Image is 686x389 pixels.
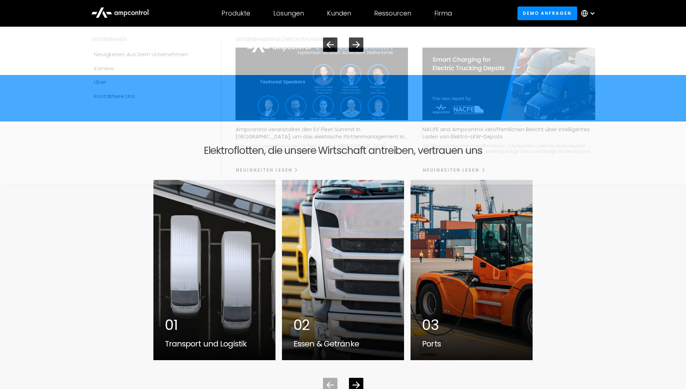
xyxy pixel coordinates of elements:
div: 2 / 7 [282,180,404,361]
div: 01 [165,316,264,333]
div: Produkte [221,9,250,17]
a: Neuigkeiten lesen [236,164,299,176]
div: UNTERNEHMEN [91,35,206,43]
a: 02Essen & Getränke [282,180,404,361]
div: Ports [422,339,521,349]
a: eletric terminal tractor at port03Ports [410,180,533,361]
div: 02 [293,316,393,333]
div: Kunden [327,9,351,17]
div: Kontaktiere uns [94,92,135,100]
div: Neuigkeiten aus dem Unternehmen [94,50,188,58]
div: Karriere [94,65,114,72]
div: Ressourcen [374,9,411,17]
div: Lösungen [273,9,304,17]
a: Demo anfragen [517,6,577,20]
a: electric vehicle fleet - Ampcontrol smart charging01Transport und Logistik [153,180,276,361]
p: NACFE and Ampcontrol veröffentlichen Bericht über intelligentes Laden von Elektro-LKW-Depots [422,126,595,140]
div: Essen & Getränke [293,339,393,349]
div: 3 / 7 [410,180,533,361]
div: Firma [434,9,452,17]
a: Kontaktiere uns [91,89,206,103]
div: NACFE und Ampcontrol veröffentlichen „Intelligentes Laden für Elektrodepots“ — ein Bericht über d... [422,143,595,154]
a: Neuigkeiten aus dem Unternehmen [91,48,206,61]
div: 03 [422,316,521,333]
a: Karriere [91,62,206,75]
a: Über [91,75,206,89]
div: Über [94,78,106,86]
div: Transport und Logistik [165,339,264,349]
div: UNTERNEHMENSNACHRICHTEN Highlight [236,35,595,43]
div: Neuigkeiten lesen [423,167,479,173]
a: Neuigkeiten lesen [422,164,486,176]
div: Ampcontrol veranstaltete den EV Fleet Summit in [GEOGRAPHIC_DATA], um Innovation und Zusammenarbe... [236,143,408,154]
div: 1 / 7 [153,180,276,361]
div: Neuigkeiten lesen [236,167,292,173]
p: Ampcontrol veranstaltet den EV Fleet Summit in [GEOGRAPHIC_DATA], um das elektrische Flottenmanag... [236,126,408,140]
